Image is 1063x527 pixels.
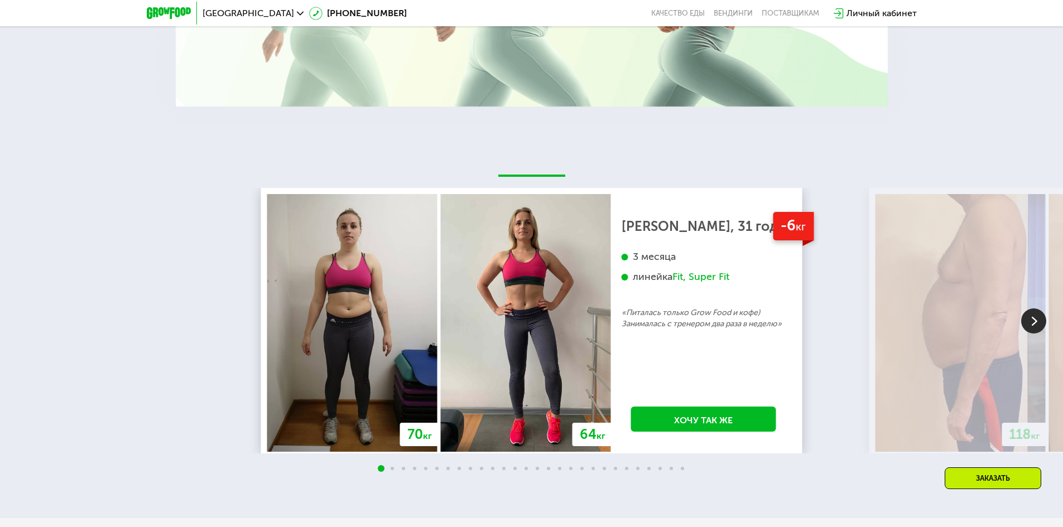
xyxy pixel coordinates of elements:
[622,221,786,232] div: [PERSON_NAME], 31 год
[1021,308,1046,333] img: Slide right
[1031,431,1040,441] span: кг
[573,423,613,446] div: 64
[773,212,814,240] div: -6
[945,467,1041,489] div: Заказать
[423,431,432,441] span: кг
[631,407,776,432] a: Хочу так же
[672,270,729,283] div: Fit, Super Fit
[622,270,786,283] div: линейка
[309,7,407,20] a: [PHONE_NUMBER]
[597,431,605,441] span: кг
[796,220,806,233] span: кг
[1002,423,1047,446] div: 118
[622,250,786,263] div: 3 месяца
[651,9,705,18] a: Качество еды
[762,9,819,18] div: поставщикам
[622,307,786,330] p: «Питалась только Grow Food и кофе) Занималась с тренером два раза в неделю»
[400,423,439,446] div: 70
[714,9,753,18] a: Вендинги
[846,7,917,20] div: Личный кабинет
[203,9,294,18] span: [GEOGRAPHIC_DATA]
